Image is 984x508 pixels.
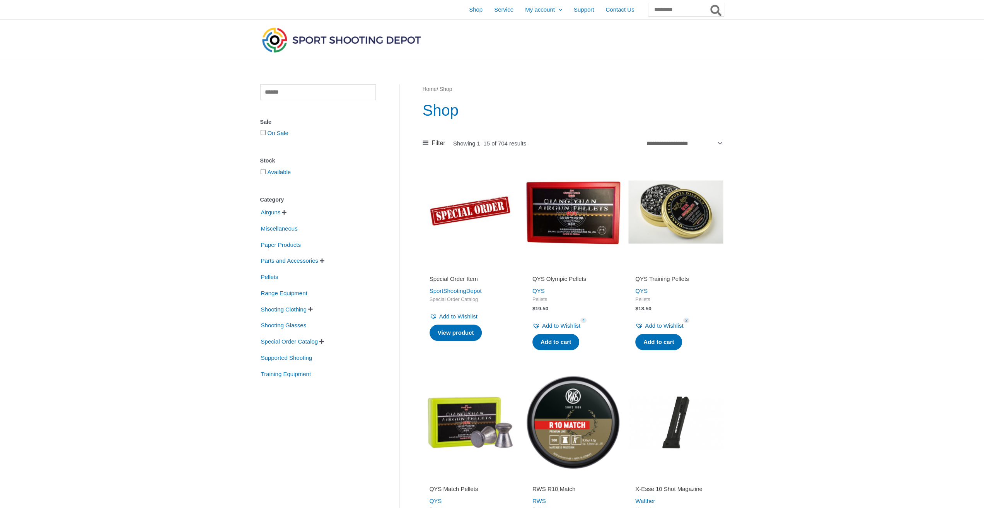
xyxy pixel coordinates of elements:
[260,335,319,348] span: Special Order Catalog
[628,375,723,470] img: X-Esse 10 Shot Magazine
[430,296,511,303] span: Special Order Catalog
[709,3,724,16] button: Search
[635,275,716,283] h2: QYS Training Pellets
[430,474,511,484] iframe: Customer reviews powered by Trustpilot
[260,370,312,376] a: Training Equipment
[532,275,614,283] h2: QYS Olympic Pellets
[268,169,291,175] a: Available
[260,338,319,344] a: Special Order Catalog
[635,296,716,303] span: Pellets
[431,137,445,149] span: Filter
[635,287,648,294] a: QYS
[260,194,376,205] div: Category
[430,275,511,286] a: Special Order Item
[525,164,621,260] img: QYS Olympic Pellets
[532,485,614,493] h2: RWS R10 Match
[532,264,614,274] iframe: Customer reviews powered by Trustpilot
[423,137,445,149] a: Filter
[628,164,723,260] img: QYS Training Pellets
[645,322,683,329] span: Add to Wishlist
[532,306,535,311] span: $
[260,303,307,316] span: Shooting Clothing
[261,169,266,174] input: Available
[260,155,376,166] div: Stock
[260,322,307,328] a: Shooting Glasses
[260,225,298,231] a: Miscellaneous
[532,296,614,303] span: Pellets
[532,320,580,331] a: Add to Wishlist
[580,318,587,323] span: 4
[635,306,651,311] bdi: 18.50
[260,305,307,312] a: Shooting Clothing
[308,306,313,312] span: 
[635,485,716,496] a: X-Esse 10 Shot Magazine
[532,334,579,350] a: Add to cart: “QYS Olympic Pellets”
[635,264,716,274] iframe: Customer reviews powered by Trustpilot
[453,140,526,146] p: Showing 1–15 of 704 results
[532,275,614,286] a: QYS Olympic Pellets
[260,206,281,219] span: Airguns
[282,210,287,215] span: 
[423,86,437,92] a: Home
[260,368,312,381] span: Training Equipment
[532,498,546,504] a: RWS
[643,137,724,150] select: Shop order
[423,84,724,94] nav: Breadcrumb
[260,351,313,364] span: Supported Shooting
[260,287,308,300] span: Range Equipment
[423,164,518,260] img: Special Order Item
[261,130,266,135] input: On Sale
[635,474,716,484] iframe: Customer reviews powered by Trustpilot
[683,318,689,323] span: 2
[260,289,308,296] a: Range Equipment
[532,485,614,496] a: RWS R10 Match
[260,257,319,263] a: Parts and Accessories
[430,498,442,504] a: QYS
[260,354,313,361] a: Supported Shooting
[430,264,511,274] iframe: Customer reviews powered by Trustpilot
[532,474,614,484] iframe: Customer reviews powered by Trustpilot
[260,222,298,235] span: Miscellaneous
[320,258,324,263] span: 
[319,339,324,344] span: 
[430,287,482,294] a: SportShootingDepot
[260,241,302,247] a: Paper Products
[260,238,302,251] span: Paper Products
[430,311,478,322] a: Add to Wishlist
[542,322,580,329] span: Add to Wishlist
[439,313,478,320] span: Add to Wishlist
[430,325,482,341] a: Read more about “Special Order Item”
[260,254,319,267] span: Parts and Accessories
[260,273,279,280] a: Pellets
[430,275,511,283] h2: Special Order Item
[635,334,682,350] a: Add to cart: “QYS Training Pellets”
[532,287,545,294] a: QYS
[260,319,307,332] span: Shooting Glasses
[260,26,423,54] img: Sport Shooting Depot
[260,270,279,284] span: Pellets
[423,375,518,470] img: QYS Match Pellets
[635,320,683,331] a: Add to Wishlist
[532,306,548,311] bdi: 19.50
[260,209,281,215] a: Airguns
[635,498,655,504] a: Walther
[635,275,716,286] a: QYS Training Pellets
[525,375,621,470] img: RWS R10 Match
[635,485,716,493] h2: X-Esse 10 Shot Magazine
[260,116,376,128] div: Sale
[268,130,288,136] a: On Sale
[430,485,511,496] a: QYS Match Pellets
[430,485,511,493] h2: QYS Match Pellets
[635,306,638,311] span: $
[423,99,724,121] h1: Shop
